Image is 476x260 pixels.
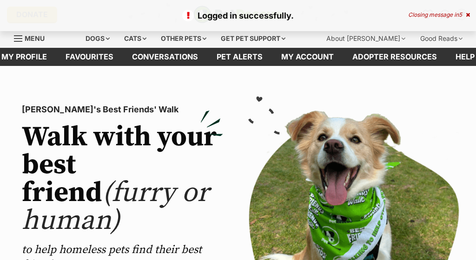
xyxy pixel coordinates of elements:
[25,34,45,42] span: Menu
[343,48,446,66] a: Adopter resources
[272,48,343,66] a: My account
[320,29,412,48] div: About [PERSON_NAME]
[414,29,469,48] div: Good Reads
[22,175,209,238] span: (furry or human)
[79,29,116,48] div: Dogs
[118,29,153,48] div: Cats
[14,29,51,46] a: Menu
[123,48,207,66] a: conversations
[214,29,292,48] div: Get pet support
[22,103,223,116] p: [PERSON_NAME]'s Best Friends' Walk
[22,123,223,235] h2: Walk with your best friend
[207,48,272,66] a: Pet alerts
[154,29,213,48] div: Other pets
[56,48,123,66] a: Favourites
